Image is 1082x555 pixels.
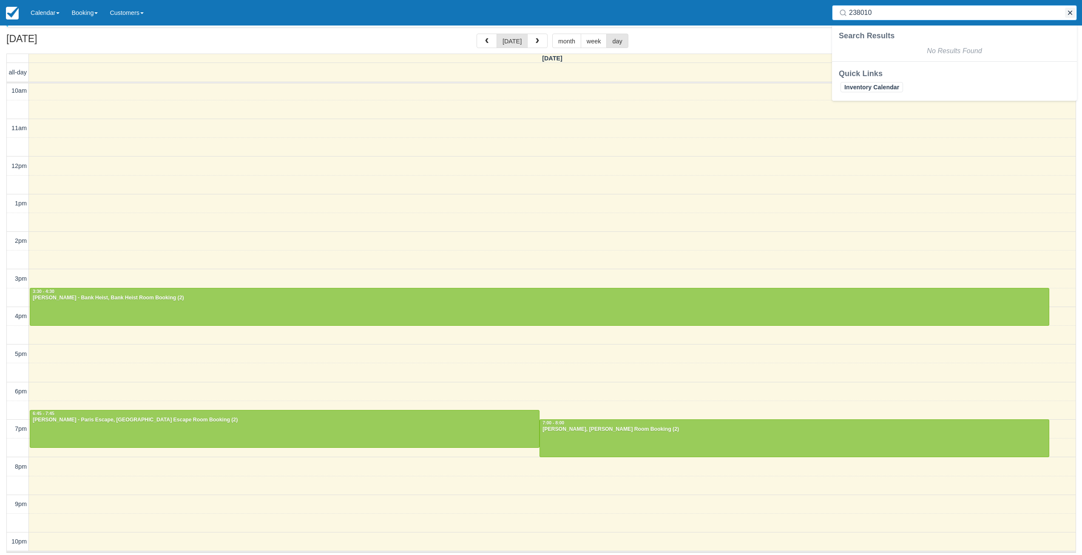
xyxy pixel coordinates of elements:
span: 8pm [15,463,27,470]
span: 12pm [11,162,27,169]
span: 6:45 - 7:45 [33,411,54,416]
span: 3:30 - 4:30 [33,289,54,294]
h2: [DATE] [6,34,114,49]
div: [PERSON_NAME], [PERSON_NAME] Room Booking (2) [542,426,1047,433]
a: 3:30 - 4:30[PERSON_NAME] - Bank Heist, Bank Heist Room Booking (2) [30,288,1049,325]
a: 6:45 - 7:45[PERSON_NAME] - Paris Escape, [GEOGRAPHIC_DATA] Escape Room Booking (2) [30,410,540,447]
span: 4pm [15,313,27,319]
span: all-day [9,69,27,76]
a: Inventory Calendar [841,82,903,92]
span: 11am [11,125,27,131]
input: Search ( / ) [849,5,1063,20]
span: 10am [11,87,27,94]
span: 10pm [11,538,27,545]
span: 1pm [15,200,27,207]
span: 5pm [15,350,27,357]
button: week [581,34,607,48]
button: day [606,34,628,48]
div: Search Results [839,31,1070,41]
span: 6pm [15,388,27,395]
span: 3pm [15,275,27,282]
button: month [552,34,581,48]
div: [PERSON_NAME] - Bank Heist, Bank Heist Room Booking (2) [32,295,1047,302]
button: [DATE] [497,34,528,48]
em: No Results Found [927,47,982,54]
a: 7:00 - 8:00[PERSON_NAME], [PERSON_NAME] Room Booking (2) [540,419,1049,457]
span: 7pm [15,425,27,432]
span: 2pm [15,237,27,244]
span: 7:00 - 8:00 [542,421,564,425]
img: checkfront-main-nav-mini-logo.png [6,7,19,20]
span: 9pm [15,501,27,507]
div: Quick Links [839,68,1070,79]
span: [DATE] [542,55,562,62]
div: [PERSON_NAME] - Paris Escape, [GEOGRAPHIC_DATA] Escape Room Booking (2) [32,417,537,424]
